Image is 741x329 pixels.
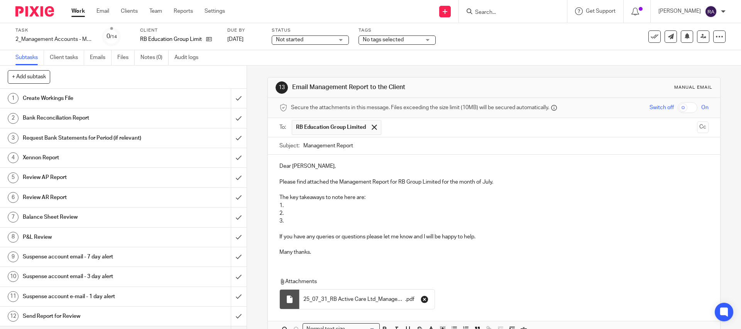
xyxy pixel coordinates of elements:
label: Status [272,27,349,34]
span: Not started [276,37,303,42]
label: Task [15,27,93,34]
div: 13 [276,81,288,94]
span: [DATE] [227,37,244,42]
h1: Review AP Report [23,172,156,183]
div: . [299,290,435,309]
a: Email [96,7,109,15]
h1: Balance Sheet Review [23,211,156,223]
small: /14 [110,35,117,39]
p: Dear [PERSON_NAME], [279,162,708,170]
div: 3 [8,133,19,143]
h1: Suspense account email - 7 day alert [23,251,156,263]
span: Secure the attachments in this message. Files exceeding the size limit (10MB) will be secured aut... [291,104,549,111]
p: Please find attached the Management Report for RB Group Limited for the month of July. [279,178,708,186]
button: + Add subtask [8,70,50,83]
a: Client tasks [50,50,84,65]
div: 0 [107,32,117,41]
h1: Request Bank Statements for Period (if relevant) [23,132,156,144]
h1: Send Report for Review [23,310,156,322]
p: Many thanks. [279,248,708,256]
a: Files [117,50,135,65]
p: 2. [279,209,708,217]
div: 2 [8,113,19,124]
div: 6 [8,192,19,203]
div: 4 [8,152,19,163]
a: Audit logs [174,50,204,65]
label: Subject: [279,142,299,150]
span: pdf [406,295,414,303]
span: Switch off [650,104,674,111]
h1: Suspense account email - 3 day alert [23,271,156,282]
label: Due by [227,27,262,34]
h1: Bank Reconciliation Report [23,112,156,124]
input: Search [474,9,544,16]
span: No tags selected [363,37,404,42]
label: Client [140,27,218,34]
a: Subtasks [15,50,44,65]
div: 10 [8,271,19,282]
label: To: [279,123,288,131]
label: Tags [359,27,436,34]
h1: Suspense account e-mail - 1 day alert [23,291,156,302]
img: svg%3E [705,5,717,18]
div: 11 [8,291,19,302]
a: Reports [174,7,193,15]
a: Notes (0) [140,50,169,65]
div: 8 [8,232,19,243]
button: Cc [697,121,709,133]
span: Get Support [586,8,616,14]
a: Work [71,7,85,15]
a: Settings [205,7,225,15]
h1: Review AR Report [23,192,156,203]
span: RB Education Group Limited [296,123,366,131]
h1: Email Management Report to the Client [292,83,511,91]
a: Emails [90,50,112,65]
img: Pixie [15,6,54,17]
span: 25_07_31_RB Active Care Ltd_Management Report [303,295,405,303]
p: If you have any queries or questions please let me know and I will be happy to help. [279,233,708,241]
div: Manual email [674,84,712,91]
div: 9 [8,251,19,262]
a: Clients [121,7,138,15]
a: Team [149,7,162,15]
div: 1 [8,93,19,104]
div: 2_Management Accounts - Monthly - NEW - FWD [15,35,93,43]
p: 3. [279,217,708,225]
h1: Xennon Report [23,152,156,164]
p: 1. [279,202,708,209]
span: On [701,104,709,111]
h1: P&L Review [23,231,156,243]
p: [PERSON_NAME] [658,7,701,15]
div: 5 [8,172,19,183]
div: 12 [8,311,19,322]
p: Attachments [279,278,694,285]
h1: Create Workings File [23,93,156,104]
div: 7 [8,212,19,223]
p: RB Education Group Limited [140,35,202,43]
p: The key takeaways to note here are: [279,194,708,201]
